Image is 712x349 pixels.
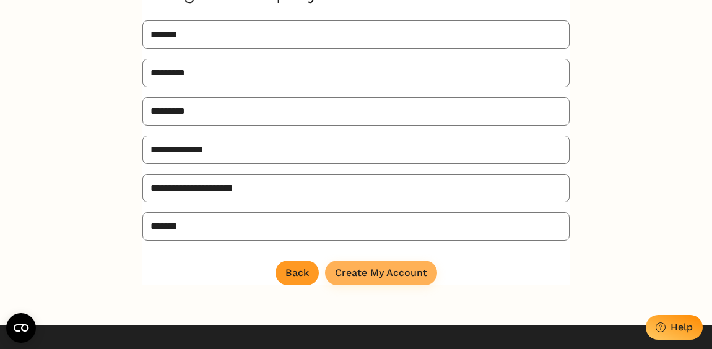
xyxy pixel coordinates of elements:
[671,321,693,333] div: Help
[6,313,36,343] button: Open CMP widget
[335,267,427,278] div: Create My Account
[325,261,437,285] button: Create My Account
[646,315,703,340] button: Help
[285,267,309,278] div: Back
[276,261,319,285] button: Back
